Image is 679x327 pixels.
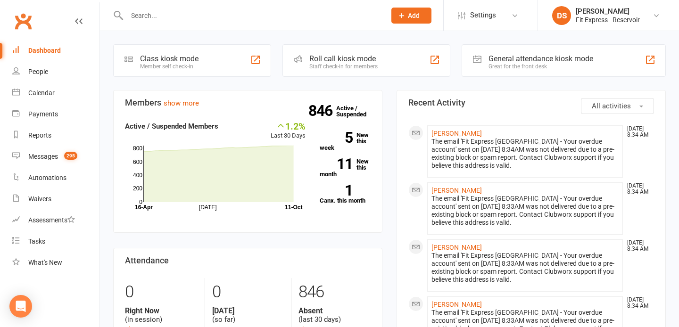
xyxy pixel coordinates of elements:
[320,131,353,145] strong: 5
[431,138,619,170] div: The email 'Fit Express [GEOGRAPHIC_DATA] - Your overdue account' sent on [DATE] 8:34AM was not de...
[12,167,99,188] a: Automations
[622,297,654,309] time: [DATE] 8:34 AM
[12,231,99,252] a: Tasks
[408,12,420,19] span: Add
[431,252,619,284] div: The email 'Fit Express [GEOGRAPHIC_DATA] - Your overdue account' sent on [DATE] 8:33AM was not de...
[308,104,336,118] strong: 846
[212,278,284,306] div: 0
[320,157,353,171] strong: 11
[320,158,371,177] a: 11New this month
[125,122,218,131] strong: Active / Suspended Members
[124,9,379,22] input: Search...
[320,132,371,151] a: 5New this week
[11,9,35,33] a: Clubworx
[140,54,199,63] div: Class kiosk mode
[64,152,77,160] span: 295
[12,61,99,82] a: People
[28,47,61,54] div: Dashboard
[489,63,593,70] div: Great for the front desk
[271,121,306,131] div: 1.2%
[12,125,99,146] a: Reports
[576,16,640,24] div: Fit Express - Reservoir
[28,195,51,203] div: Waivers
[552,6,571,25] div: DS
[28,216,75,224] div: Assessments
[212,306,284,324] div: (so far)
[164,99,199,107] a: show more
[431,301,482,308] a: [PERSON_NAME]
[431,187,482,194] a: [PERSON_NAME]
[12,104,99,125] a: Payments
[28,89,55,97] div: Calendar
[320,185,371,204] a: 1Canx. this month
[12,210,99,231] a: Assessments
[391,8,431,24] button: Add
[28,237,45,245] div: Tasks
[12,40,99,61] a: Dashboard
[125,306,198,315] strong: Right Now
[298,306,371,324] div: (last 30 days)
[592,102,631,110] span: All activities
[309,63,378,70] div: Staff check-in for members
[581,98,654,114] button: All activities
[298,278,371,306] div: 846
[125,306,198,324] div: (in session)
[12,82,99,104] a: Calendar
[12,188,99,210] a: Waivers
[125,278,198,306] div: 0
[12,252,99,273] a: What's New
[320,183,353,197] strong: 1
[12,146,99,167] a: Messages 295
[271,121,306,141] div: Last 30 Days
[125,98,371,107] h3: Members
[489,54,593,63] div: General attendance kiosk mode
[9,295,32,318] div: Open Intercom Messenger
[622,183,654,195] time: [DATE] 8:34 AM
[298,306,371,315] strong: Absent
[408,98,654,107] h3: Recent Activity
[309,54,378,63] div: Roll call kiosk mode
[622,126,654,138] time: [DATE] 8:34 AM
[336,98,378,124] a: 846Active / Suspended
[470,5,496,26] span: Settings
[28,259,62,266] div: What's New
[140,63,199,70] div: Member self check-in
[125,256,371,265] h3: Attendance
[212,306,284,315] strong: [DATE]
[431,130,482,137] a: [PERSON_NAME]
[28,68,48,75] div: People
[431,244,482,251] a: [PERSON_NAME]
[28,153,58,160] div: Messages
[622,240,654,252] time: [DATE] 8:34 AM
[431,195,619,227] div: The email 'Fit Express [GEOGRAPHIC_DATA] - Your overdue account' sent on [DATE] 8:33AM was not de...
[28,110,58,118] div: Payments
[28,174,66,181] div: Automations
[576,7,640,16] div: [PERSON_NAME]
[28,131,51,139] div: Reports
